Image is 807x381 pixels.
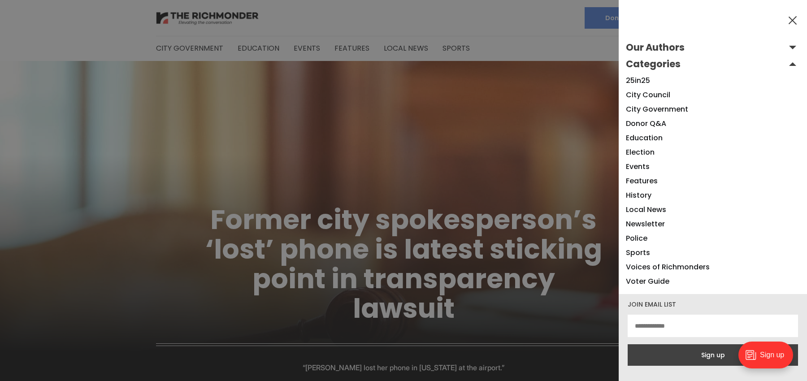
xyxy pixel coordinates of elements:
[626,104,688,114] a: City Government
[626,190,651,200] a: History
[626,75,650,86] a: 25in25
[626,204,666,215] a: Local News
[626,118,666,129] a: Donor Q&A
[628,301,798,307] div: Join email list
[626,176,658,186] a: Features
[626,262,710,272] a: Voices of Richmonders
[626,276,669,286] a: Voter Guide
[626,90,670,100] a: City Council
[626,57,800,71] button: Open submenu Categories
[626,161,650,172] a: Events
[628,344,798,366] button: Sign up
[626,147,655,157] a: Election
[626,247,650,258] a: Sports
[731,337,807,381] iframe: portal-trigger
[626,133,663,143] a: Education
[626,40,800,55] button: Open submenu Our Authors
[626,233,647,243] a: Police
[626,219,665,229] a: Newsletter
[626,290,657,301] a: Weather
